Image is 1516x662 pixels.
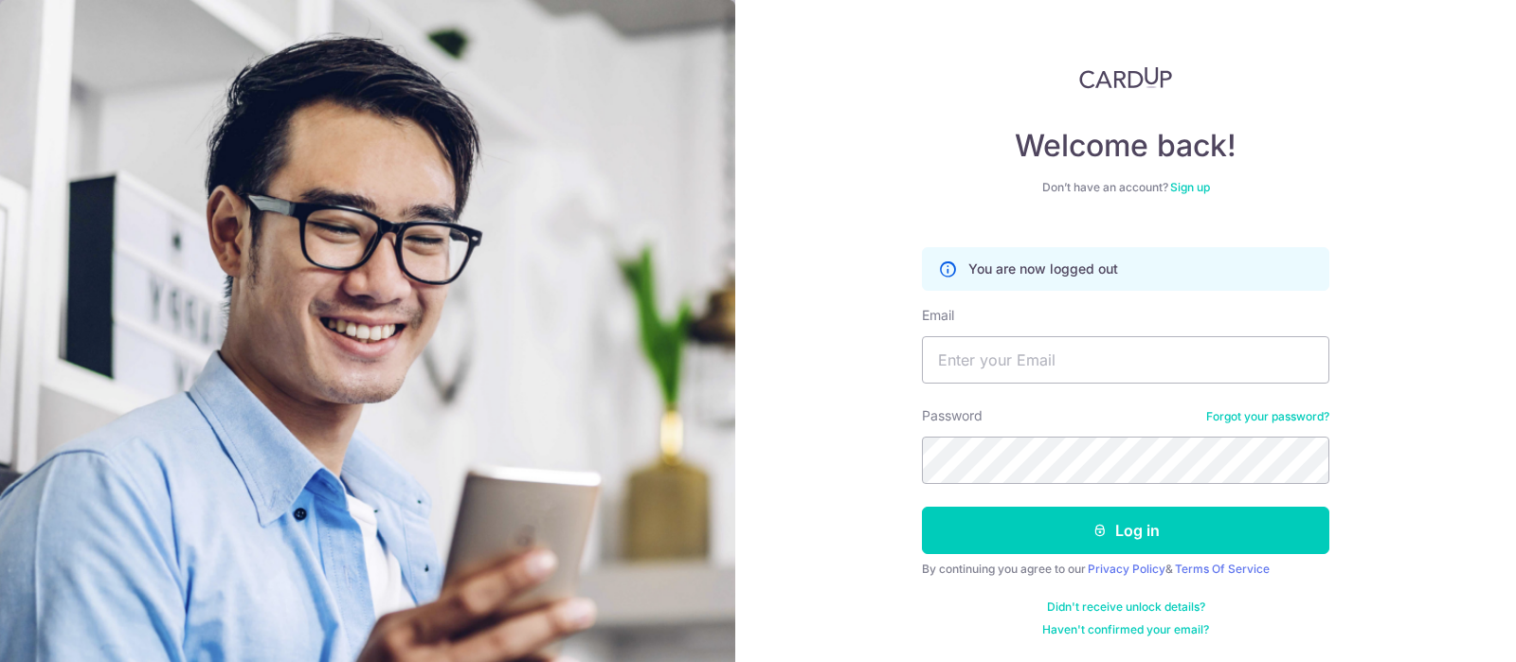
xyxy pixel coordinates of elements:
[922,306,954,325] label: Email
[922,180,1329,195] div: Don’t have an account?
[1088,562,1165,576] a: Privacy Policy
[922,336,1329,384] input: Enter your Email
[1042,622,1209,637] a: Haven't confirmed your email?
[1079,66,1172,89] img: CardUp Logo
[922,562,1329,577] div: By continuing you agree to our &
[1047,599,1205,615] a: Didn't receive unlock details?
[922,507,1329,554] button: Log in
[968,259,1118,278] p: You are now logged out
[1170,180,1210,194] a: Sign up
[922,127,1329,165] h4: Welcome back!
[1175,562,1270,576] a: Terms Of Service
[1206,409,1329,424] a: Forgot your password?
[922,406,983,425] label: Password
